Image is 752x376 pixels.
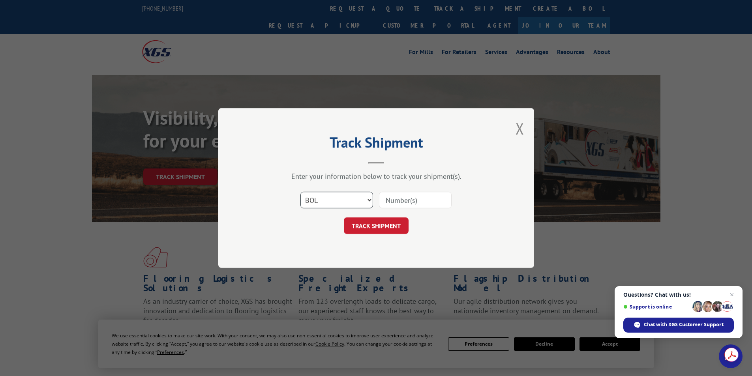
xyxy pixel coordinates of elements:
input: Number(s) [379,192,452,208]
span: Support is online [623,304,690,310]
span: Chat with XGS Customer Support [644,321,724,328]
button: TRACK SHIPMENT [344,217,409,234]
div: Enter your information below to track your shipment(s). [258,172,495,181]
span: Questions? Chat with us! [623,292,734,298]
button: Close modal [516,118,524,139]
h2: Track Shipment [258,137,495,152]
a: Open chat [719,344,743,368]
span: Chat with XGS Customer Support [623,318,734,333]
